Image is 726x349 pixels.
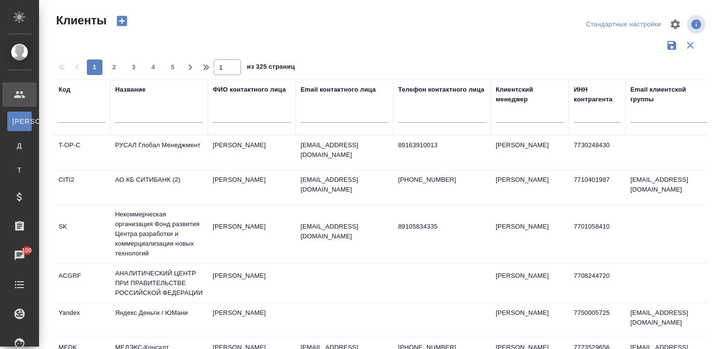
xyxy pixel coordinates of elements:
div: Код [59,85,70,95]
td: РУСАЛ Глобал Менеджмент [110,136,208,170]
td: [PERSON_NAME] [208,217,296,251]
td: АНАЛИТИЧЕСКИЙ ЦЕНТР ПРИ ПРАВИТЕЛЬСТВЕ РОССИЙСКОЙ ФЕДЕРАЦИИ [110,264,208,303]
td: [EMAIL_ADDRESS][DOMAIN_NAME] [625,303,713,337]
span: Д [12,141,27,151]
td: [PERSON_NAME] [491,136,569,170]
div: Телефон контактного лица [398,85,484,95]
div: Название [115,85,145,95]
button: 2 [106,59,122,75]
span: Т [12,165,27,175]
td: ACGRF [54,266,110,300]
td: [PERSON_NAME] [208,170,296,204]
button: Сбросить фильтры [681,36,700,55]
span: 3 [126,62,141,72]
p: [EMAIL_ADDRESS][DOMAIN_NAME] [301,175,388,194]
div: ФИО контактного лица [213,85,286,95]
span: 2 [106,62,122,72]
span: Посмотреть информацию [687,15,707,34]
td: 7750005725 [569,303,625,337]
p: 89163910013 [398,140,486,150]
span: Настроить таблицу [664,13,687,36]
td: [PERSON_NAME] [491,217,569,251]
a: [PERSON_NAME] [7,112,32,131]
button: Сохранить фильтры [663,36,681,55]
td: SK [54,217,110,251]
td: T-OP-C [54,136,110,170]
span: 5 [165,62,181,72]
a: Т [7,160,32,180]
td: CITI2 [54,170,110,204]
td: [PERSON_NAME] [208,303,296,337]
td: 7708244720 [569,266,625,300]
td: 7730248430 [569,136,625,170]
p: 89105834335 [398,222,486,232]
td: [PERSON_NAME] [208,266,296,300]
span: 100 [16,246,38,255]
div: split button [584,17,664,32]
p: [EMAIL_ADDRESS][DOMAIN_NAME] [301,222,388,241]
a: Д [7,136,32,155]
button: Создать [110,13,134,29]
td: Yandex [54,303,110,337]
td: 7701058410 [569,217,625,251]
td: [PERSON_NAME] [208,136,296,170]
p: [EMAIL_ADDRESS][DOMAIN_NAME] [301,140,388,160]
span: Клиенты [54,13,106,28]
span: из 325 страниц [247,61,295,75]
td: Яндекс Деньги / ЮМани [110,303,208,337]
button: 4 [145,59,161,75]
div: Email клиентской группы [630,85,708,104]
div: ИНН контрагента [574,85,621,104]
span: 4 [145,62,161,72]
button: 3 [126,59,141,75]
div: Email контактного лица [301,85,376,95]
td: [EMAIL_ADDRESS][DOMAIN_NAME] [625,170,713,204]
td: [PERSON_NAME] [491,303,569,337]
span: [PERSON_NAME] [12,116,27,126]
p: [PHONE_NUMBER] [398,175,486,185]
td: [PERSON_NAME] [491,170,569,204]
td: [PERSON_NAME] [491,266,569,300]
a: 100 [2,243,37,268]
div: Клиентский менеджер [496,85,564,104]
td: 7710401987 [569,170,625,204]
button: 5 [165,59,181,75]
td: АО КБ СИТИБАНК (2) [110,170,208,204]
td: Некоммерческая организация Фонд развития Центра разработки и коммерциализации новых технологий [110,205,208,263]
